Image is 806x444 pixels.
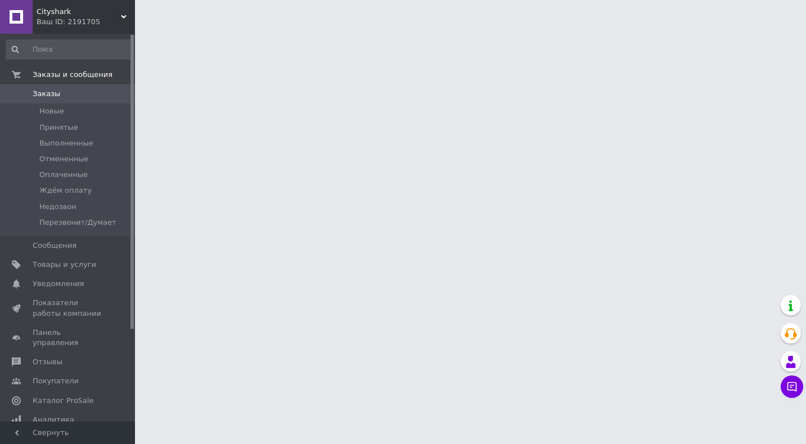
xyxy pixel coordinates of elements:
button: Чат с покупателем [781,375,803,398]
span: Новые [39,106,64,116]
span: Заказы [33,89,60,99]
span: Заказы и сообщения [33,70,112,80]
span: Отзывы [33,357,62,367]
span: Показатели работы компании [33,298,104,318]
span: Покупатели [33,376,79,386]
span: Уведомления [33,279,84,289]
input: Поиск [6,39,132,60]
span: Панель управления [33,328,104,348]
span: Ждём оплату [39,185,92,196]
span: Недозвон [39,202,76,212]
span: Сообщения [33,241,76,251]
span: Отмененные [39,154,88,164]
span: Аналитика [33,415,74,425]
span: Сityshark [37,7,121,17]
span: Выполненные [39,138,93,148]
span: Перезвонит/Думает [39,218,116,228]
div: Ваш ID: 2191705 [37,17,135,27]
span: Каталог ProSale [33,396,93,406]
span: Оплаченные [39,170,88,180]
span: Товары и услуги [33,260,96,270]
span: Принятые [39,123,78,133]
